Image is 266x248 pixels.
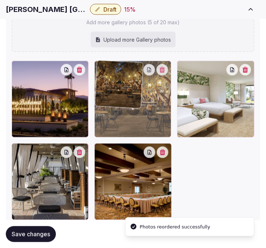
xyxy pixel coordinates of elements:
div: miramonte_resort-_indian_wells_-_new_olive_grove_patio_-_1523281_2000x0.2000x0.jpg [94,61,171,138]
div: 15 % [124,5,136,14]
div: marlin.2000x0.png [94,143,171,220]
span: Save changes [12,231,50,238]
button: Save changes [6,226,56,242]
div: double_queen_jr_suite.2000x0.jpg [177,61,254,138]
button: Toggle sidebar [241,1,260,17]
img: miramonte_resort-_indian_wells_-_new_olive_grove_patio_-_1523281_2000x0.2000x0.jpg [95,60,143,108]
div: miramonte_front_exterior_dusk-01.2000x0.jpg [12,61,89,138]
div: Photos reordered successfully [140,223,210,231]
button: 15% [124,5,136,14]
h1: [PERSON_NAME] [GEOGRAPHIC_DATA] [6,4,87,14]
p: Add more gallery photos (5 of 20 max) [86,19,180,26]
div: Upload more Gallery photos [91,32,176,48]
button: Draft [90,4,121,15]
span: Draft [103,6,116,13]
div: cf_miramonte_01_2000x0.2000x0.jpg [12,143,89,220]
